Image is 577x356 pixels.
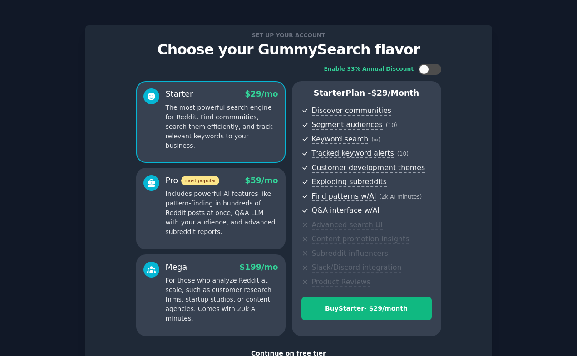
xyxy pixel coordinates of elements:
span: Product Reviews [312,278,370,287]
span: $ 59 /mo [245,176,278,185]
div: Mega [166,262,187,273]
span: $ 199 /mo [239,263,278,272]
span: ( 10 ) [397,151,409,157]
span: Customer development themes [312,163,425,173]
span: $ 29 /mo [245,89,278,98]
div: Starter [166,88,193,100]
span: Q&A interface w/AI [312,206,380,215]
p: Includes powerful AI features like pattern-finding in hundreds of Reddit posts at once, Q&A LLM w... [166,189,278,237]
span: Tracked keyword alerts [312,149,394,158]
span: Set up your account [250,30,327,40]
div: Buy Starter - $ 29 /month [302,304,431,313]
span: ( 10 ) [386,122,397,128]
span: ( ∞ ) [371,137,380,143]
span: Keyword search [312,135,369,144]
span: Slack/Discord integration [312,263,402,273]
span: Segment audiences [312,120,383,130]
span: Discover communities [312,106,391,116]
p: Choose your GummySearch flavor [95,42,483,58]
span: Content promotion insights [312,234,409,244]
span: Subreddit influencers [312,249,388,258]
span: ( 2k AI minutes ) [380,194,422,200]
div: Pro [166,175,219,186]
p: Starter Plan - [301,88,432,99]
div: Enable 33% Annual Discount [324,65,414,73]
span: Exploding subreddits [312,177,387,187]
button: BuyStarter- $29/month [301,297,432,320]
span: most popular [181,176,219,185]
p: For those who analyze Reddit at scale, such as customer research firms, startup studios, or conte... [166,276,278,323]
span: $ 29 /month [371,88,419,98]
span: Advanced search UI [312,220,383,230]
p: The most powerful search engine for Reddit. Find communities, search them efficiently, and track ... [166,103,278,151]
span: Find patterns w/AI [312,192,376,201]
